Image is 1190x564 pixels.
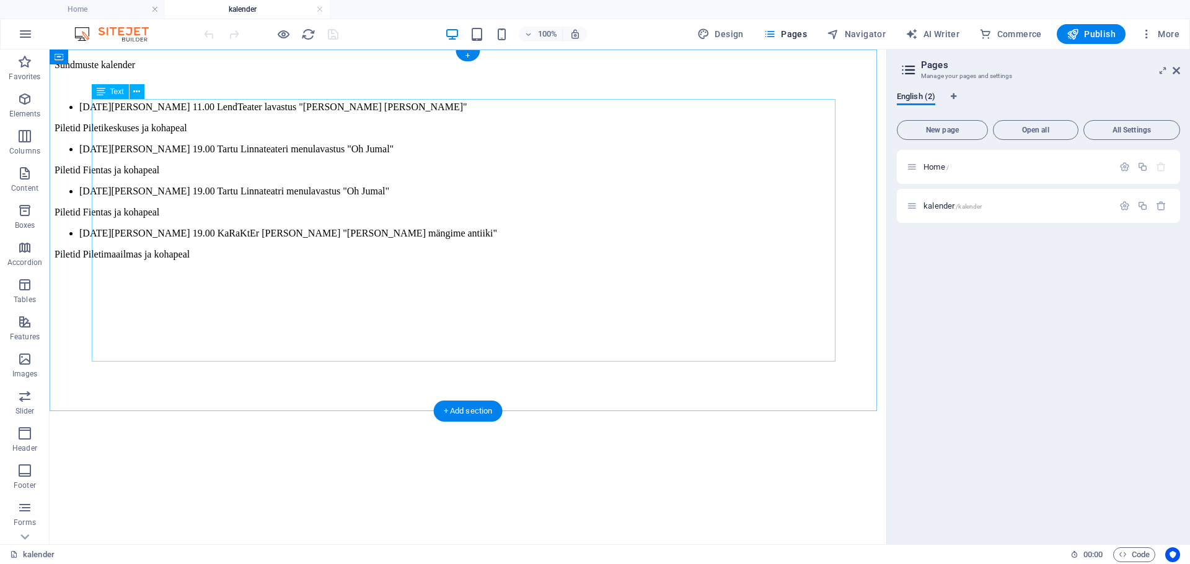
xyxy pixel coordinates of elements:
button: All Settings [1083,120,1180,140]
span: / [946,164,949,171]
button: reload [301,27,315,41]
p: Boxes [15,220,35,230]
span: New page [902,126,982,134]
h2: Pages [921,59,1180,71]
span: kalender [923,201,982,210]
button: AI Writer [901,24,964,44]
a: Click to cancel selection. Double-click to open Pages [10,547,55,562]
div: The startpage cannot be deleted [1156,162,1166,172]
p: Footer [14,480,36,490]
h4: kalender [165,2,330,16]
button: New page [897,120,988,140]
button: More [1135,24,1184,44]
button: Open all [993,120,1078,140]
span: : [1092,550,1094,559]
p: Header [12,443,37,453]
h3: Manage your pages and settings [921,71,1155,82]
div: Remove [1156,201,1166,211]
h6: Session time [1070,547,1103,562]
p: Images [12,369,38,379]
span: Code [1119,547,1150,562]
button: Pages [759,24,812,44]
p: Columns [9,146,40,156]
div: Duplicate [1137,201,1148,211]
button: 100% [519,27,563,41]
p: Features [10,332,40,342]
button: Usercentrics [1165,547,1180,562]
button: Publish [1057,24,1126,44]
span: All Settings [1089,126,1175,134]
span: Commerce [979,28,1042,40]
div: + [456,50,480,61]
span: Text [110,88,124,95]
span: Design [697,28,744,40]
div: Settings [1119,201,1130,211]
span: Click to open page [923,162,949,171]
p: Tables [14,295,36,305]
button: Design [692,24,749,44]
div: Design (Ctrl+Alt+Y) [692,24,749,44]
div: Duplicate [1137,162,1148,172]
div: Home/ [920,163,1113,171]
p: Forms [14,518,36,527]
i: On resize automatically adjust zoom level to fit chosen device. [570,28,581,40]
i: Reload page [301,27,315,41]
div: Settings [1119,162,1130,172]
span: Pages [764,28,807,40]
p: Elements [9,109,41,119]
span: 00 00 [1083,547,1103,562]
p: Slider [15,406,35,416]
span: English (2) [897,89,935,106]
img: Editor Logo [71,27,164,41]
div: + Add section [434,401,503,422]
p: Accordion [7,258,42,267]
span: /kalender [956,203,982,210]
button: Commerce [974,24,1047,44]
div: Language Tabs [897,92,1180,115]
div: kalender/kalender [920,202,1113,210]
span: More [1140,28,1179,40]
h6: 100% [537,27,557,41]
button: Navigator [822,24,891,44]
p: Content [11,183,38,193]
button: Click here to leave preview mode and continue editing [276,27,291,41]
span: Navigator [827,28,886,40]
button: Code [1113,547,1155,562]
span: Open all [998,126,1073,134]
span: AI Writer [906,28,959,40]
span: Publish [1067,28,1116,40]
p: Favorites [9,72,40,82]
